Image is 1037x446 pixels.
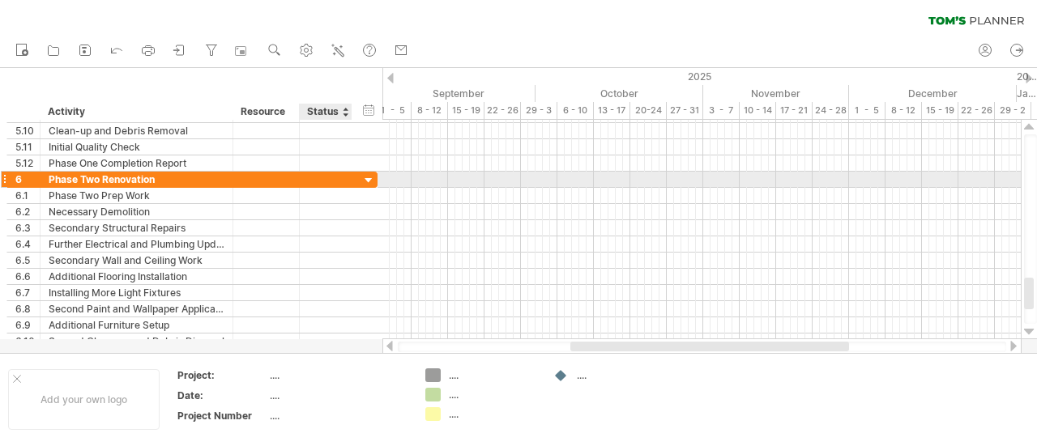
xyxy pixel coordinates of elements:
div: 13 - 17 [594,102,630,119]
div: 15 - 19 [448,102,484,119]
div: October 2025 [536,85,703,102]
div: .... [449,368,537,382]
div: 3 - 7 [703,102,740,119]
div: 6 - 10 [557,102,594,119]
div: Additional Flooring Installation [49,269,224,284]
div: 6.5 [15,253,40,268]
div: 22 - 26 [958,102,995,119]
div: 27 - 31 [667,102,703,119]
div: Additional Furniture Setup [49,317,224,333]
div: Project Number [177,409,267,423]
div: 1 - 5 [849,102,886,119]
div: November 2025 [703,85,849,102]
div: Secondary Wall and Ceiling Work [49,253,224,268]
div: 5.10 [15,123,40,138]
div: 6.1 [15,188,40,203]
div: Clean-up and Debris Removal [49,123,224,138]
div: 6.9 [15,317,40,333]
div: 17 - 21 [776,102,813,119]
div: December 2025 [849,85,1017,102]
div: 5.12 [15,155,40,171]
div: .... [270,389,406,402]
div: 6.2 [15,204,40,219]
div: Further Electrical and Plumbing Updates [49,236,224,252]
div: .... [449,407,537,421]
div: Second Paint and Wallpaper Application [49,301,224,316]
div: 24 - 28 [813,102,849,119]
div: 1 - 5 [375,102,412,119]
div: 8 - 12 [412,102,448,119]
div: .... [577,368,665,382]
div: 5.11 [15,139,40,155]
div: Necessary Demolition [49,204,224,219]
div: 15 - 19 [922,102,958,119]
div: 6.4 [15,236,40,252]
div: Second Clean-up and Debris Disposal [49,333,224,349]
div: Activity [48,104,224,120]
div: 6.6 [15,269,40,284]
div: 22 - 26 [484,102,521,119]
div: Installing More Light Fixtures [49,285,224,300]
div: Phase One Completion Report [49,155,224,171]
div: Initial Quality Check [49,139,224,155]
div: Resource [241,104,290,120]
div: 29 - 3 [521,102,557,119]
div: Secondary Structural Repairs [49,220,224,236]
div: 6 [15,172,40,187]
div: Add your own logo [8,369,160,430]
div: 8 - 12 [886,102,922,119]
div: .... [449,388,537,401]
div: Status [307,104,343,120]
div: 6.10 [15,333,40,349]
div: Phase Two Prep Work [49,188,224,203]
div: 6.7 [15,285,40,300]
div: 20-24 [630,102,667,119]
div: 6.8 [15,301,40,316]
div: .... [270,368,406,382]
div: 29 - 2 [995,102,1031,119]
div: Project: [177,368,267,382]
div: .... [270,409,406,423]
div: Phase Two Renovation [49,172,224,187]
div: Date: [177,389,267,402]
div: September 2025 [375,85,536,102]
div: 10 - 14 [740,102,776,119]
div: 6.3 [15,220,40,236]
